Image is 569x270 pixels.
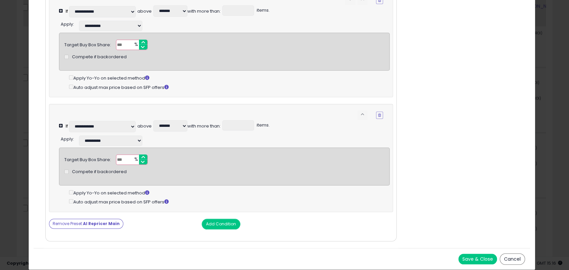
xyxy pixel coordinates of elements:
div: above [137,123,152,130]
span: Apply [61,21,73,27]
div: Auto adjust max price based on SFP offers [69,198,390,205]
i: Remove Condition [378,113,381,117]
span: keyboard_arrow_up [359,111,366,118]
div: above [137,8,152,15]
div: with more than: [187,123,221,130]
button: Cancel [500,253,525,265]
span: Compete if backordered [72,54,127,60]
div: Target Buy Box Share: [64,40,111,48]
div: Apply Yo-Yo on selected method [69,74,390,82]
span: % [130,155,141,165]
button: Remove Preset: [49,219,123,229]
div: Target Buy Box Share: [64,154,111,163]
span: Compete if backordered [72,169,127,175]
span: items. [256,7,270,13]
div: Apply Yo-Yo on selected method [69,189,390,196]
button: Save & Close [458,254,497,264]
strong: AI Repricer Main [83,221,120,226]
div: Auto adjust max price based on SFP offers [69,83,390,91]
button: Add Condition [202,219,240,229]
span: % [130,40,141,50]
div: : [61,19,74,28]
div: : [61,134,74,142]
span: items. [256,122,270,128]
div: with more than: [187,8,221,15]
span: Apply [61,136,73,142]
